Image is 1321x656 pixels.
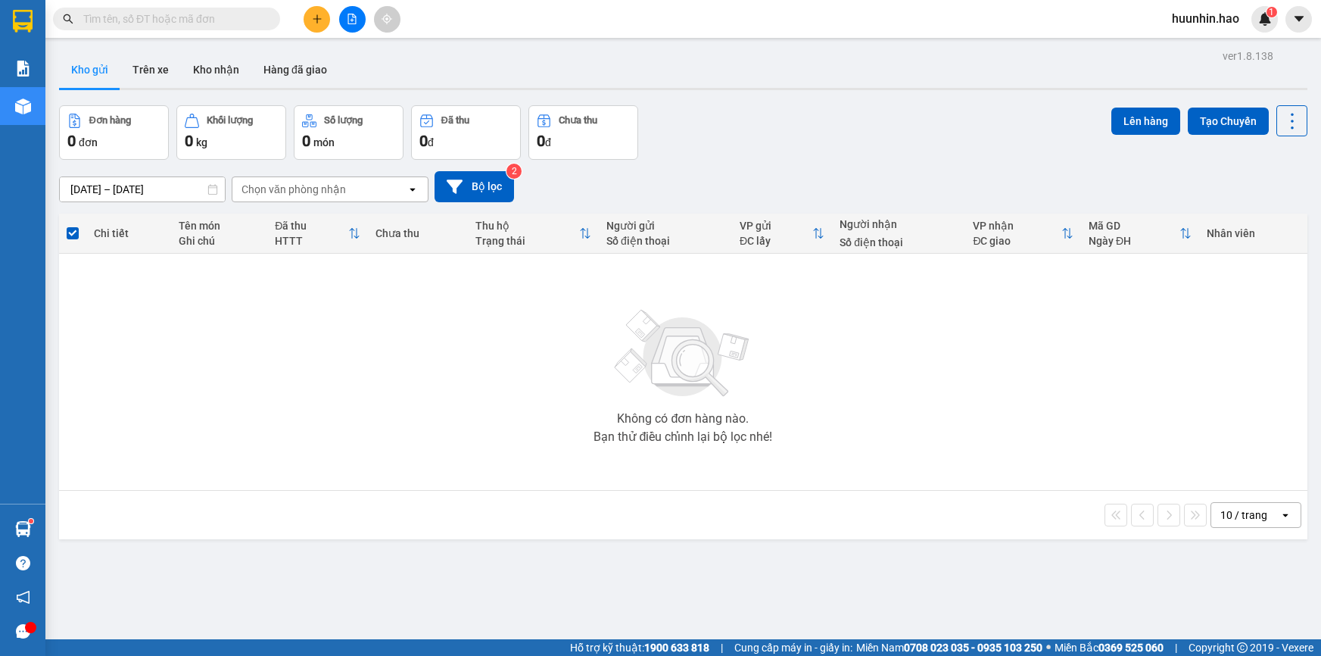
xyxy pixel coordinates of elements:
[312,14,322,24] span: plus
[324,115,363,126] div: Số lượng
[475,235,579,247] div: Trạng thái
[79,136,98,148] span: đơn
[606,235,724,247] div: Số điện thoại
[59,105,169,160] button: Đơn hàng0đơn
[16,556,30,570] span: question-circle
[973,235,1061,247] div: ĐC giao
[904,642,1042,654] strong: 0708 023 035 - 0935 103 250
[196,136,207,148] span: kg
[29,519,33,523] sup: 1
[179,235,260,247] div: Ghi chú
[275,235,348,247] div: HTTT
[120,52,181,88] button: Trên xe
[302,132,310,150] span: 0
[419,132,428,150] span: 0
[537,132,545,150] span: 0
[181,52,251,88] button: Kho nhận
[528,105,638,160] button: Chưa thu0đ
[176,105,286,160] button: Khối lượng0kg
[13,10,33,33] img: logo-vxr
[241,182,346,197] div: Chọn văn phòng nhận
[304,6,330,33] button: plus
[1266,7,1277,17] sup: 1
[89,115,131,126] div: Đơn hàng
[721,639,723,656] span: |
[1081,214,1199,254] th: Toggle SortBy
[407,183,419,195] svg: open
[207,115,253,126] div: Khối lượng
[67,132,76,150] span: 0
[441,115,469,126] div: Đã thu
[15,98,31,114] img: warehouse-icon
[607,301,759,407] img: svg+xml;base64,PHN2ZyBjbGFzcz0ibGlzdC1wbHVnX19zdmciIHhtbG5zPSJodHRwOi8vd3d3LnczLm9yZy8yMDAwL3N2Zy...
[740,235,812,247] div: ĐC lấy
[644,642,709,654] strong: 1900 633 818
[347,14,357,24] span: file-add
[382,14,392,24] span: aim
[435,171,514,202] button: Bộ lọc
[973,220,1061,232] div: VP nhận
[411,105,521,160] button: Đã thu0đ
[545,136,551,148] span: đ
[1046,645,1051,651] span: ⚪️
[294,105,403,160] button: Số lượng0món
[1089,220,1179,232] div: Mã GD
[15,61,31,77] img: solution-icon
[185,132,193,150] span: 0
[313,136,335,148] span: món
[15,521,31,537] img: warehouse-icon
[16,624,30,639] span: message
[63,14,73,24] span: search
[94,227,164,239] div: Chi tiết
[740,220,812,232] div: VP gửi
[1160,9,1251,28] span: huunhin.hao
[1258,12,1272,26] img: icon-new-feature
[339,6,366,33] button: file-add
[1188,108,1269,135] button: Tạo Chuyến
[83,11,262,27] input: Tìm tên, số ĐT hoặc mã đơn
[1292,12,1306,26] span: caret-down
[1175,639,1177,656] span: |
[468,214,599,254] th: Toggle SortBy
[1285,6,1312,33] button: caret-down
[570,639,709,656] span: Hỗ trợ kỹ thuật:
[856,639,1042,656] span: Miền Nam
[506,164,522,179] sup: 2
[1237,642,1248,653] span: copyright
[59,52,120,88] button: Kho gửi
[1269,7,1274,17] span: 1
[594,431,772,443] div: Bạn thử điều chỉnh lại bộ lọc nhé!
[1098,642,1164,654] strong: 0369 525 060
[1089,235,1179,247] div: Ngày ĐH
[1055,639,1164,656] span: Miền Bắc
[559,115,597,126] div: Chưa thu
[606,220,724,232] div: Người gửi
[734,639,852,656] span: Cung cấp máy in - giấy in:
[375,227,460,239] div: Chưa thu
[475,220,579,232] div: Thu hộ
[428,136,434,148] span: đ
[1207,227,1300,239] div: Nhân viên
[1223,48,1273,64] div: ver 1.8.138
[732,214,832,254] th: Toggle SortBy
[16,590,30,604] span: notification
[275,220,348,232] div: Đã thu
[1111,108,1180,135] button: Lên hàng
[965,214,1081,254] th: Toggle SortBy
[840,218,958,230] div: Người nhận
[179,220,260,232] div: Tên món
[1220,508,1267,523] div: 10 / trang
[1279,509,1291,521] svg: open
[251,52,339,88] button: Hàng đã giao
[374,6,400,33] button: aim
[267,214,368,254] th: Toggle SortBy
[617,413,749,425] div: Không có đơn hàng nào.
[60,177,225,201] input: Select a date range.
[840,236,958,248] div: Số điện thoại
